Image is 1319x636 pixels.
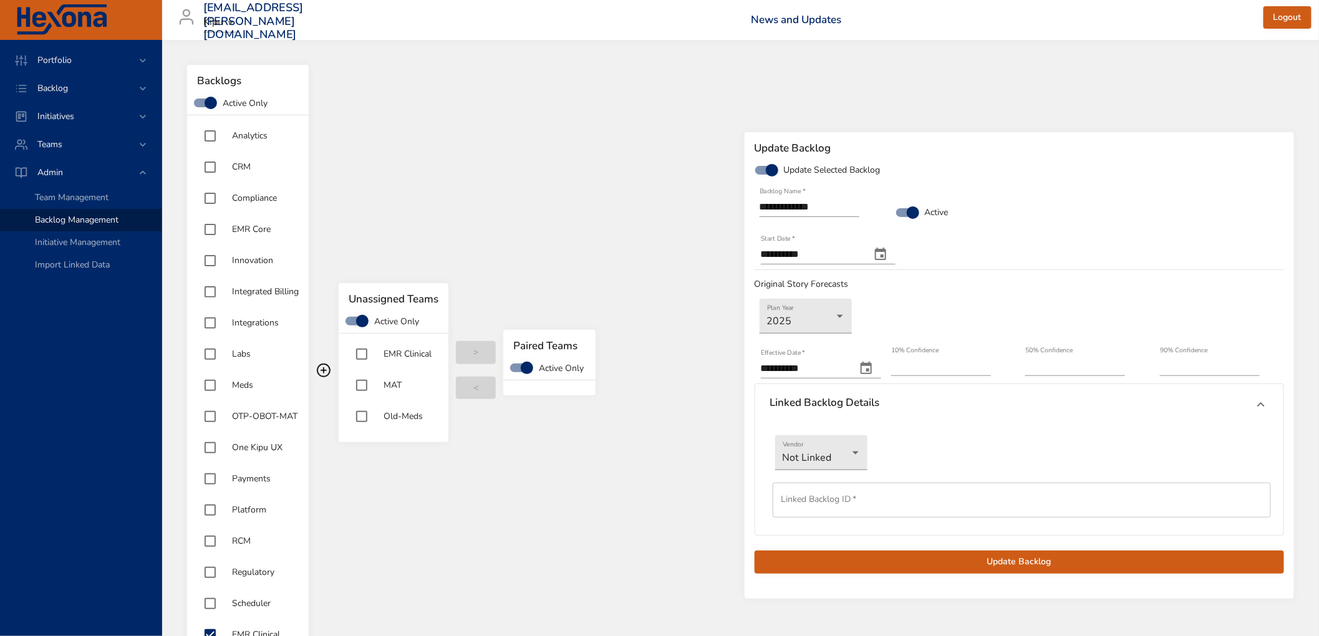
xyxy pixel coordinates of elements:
span: Innovation [232,254,273,266]
label: Effective Date [761,349,805,356]
span: Analytics [232,130,268,142]
span: CRM [232,161,251,173]
span: Backlog [27,82,78,94]
button: change date [866,239,896,269]
button: Logout [1263,6,1312,29]
span: Old-Meds [384,410,423,422]
span: Labs [232,348,251,360]
span: Integrated Billing [232,286,299,297]
span: Update Backlog [765,554,1275,570]
span: Update Selected Backlog [784,163,881,176]
span: EMR Clinical [384,348,432,360]
span: Payments [232,473,271,484]
h6: Unassigned Teams [349,293,438,306]
span: OTP-OBOT-MAT [232,410,297,422]
h6: Paired Teams [513,340,586,352]
a: News and Updates [751,12,841,27]
img: Hexona [15,4,109,36]
span: Regulatory [232,566,274,578]
span: Admin [27,166,73,178]
div: Not Linked [775,435,867,470]
span: Meds [232,379,253,391]
span: Integrations [232,317,279,329]
span: Active [925,206,949,219]
span: EMR Core [232,223,271,235]
span: Initiative Management [35,236,120,248]
span: Import Linked Data [35,259,110,271]
span: Teams [27,138,72,150]
span: Portfolio [27,54,82,66]
span: Team Management [35,191,109,203]
span: One Kipu UX [232,441,283,453]
label: 50% Confidence [1025,347,1073,354]
label: Backlog Name [760,188,806,195]
span: RCM [232,535,251,547]
p: Original Story Forecasts [755,277,1285,291]
span: Initiatives [27,110,84,122]
div: 2025 [760,299,852,334]
span: Active Only [374,315,419,328]
span: Active Only [539,362,584,375]
h3: [EMAIL_ADDRESS][PERSON_NAME][DOMAIN_NAME] [203,1,304,42]
span: Platform [232,504,266,516]
div: Kipu [203,12,238,32]
span: Logout [1273,10,1302,26]
div: Linked Backlog Details [755,384,1284,425]
span: Backlog Management [35,214,118,226]
span: MAT [384,379,402,391]
h6: Linked Backlog Details [770,397,880,409]
span: Compliance [232,192,277,204]
label: 10% Confidence [891,347,939,354]
h6: Backlogs [197,75,299,87]
button: Update Backlog [755,551,1285,574]
h6: Update Backlog [755,142,1285,155]
label: Start Date [761,235,795,242]
label: 90% Confidence [1160,347,1208,354]
button: change effective date [851,354,881,383]
span: Scheduler [232,597,271,609]
span: Active Only [223,97,268,110]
